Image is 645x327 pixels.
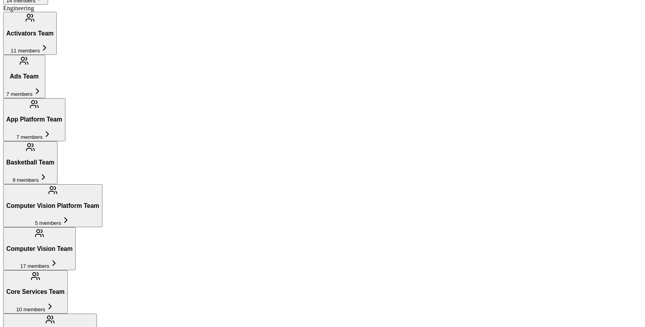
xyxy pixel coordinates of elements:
button: Activators Team11 members [3,12,57,55]
span: 7 members [6,91,33,97]
span: 17 members [20,263,49,269]
button: Basketball Team9 members [3,141,58,184]
button: Core Services Team10 members [3,270,68,313]
button: Computer Vision Platform Team5 members [3,184,102,227]
h3: Basketball Team [6,159,54,166]
button: Ads Team7 members [3,55,45,98]
span: Engineering [3,5,34,11]
span: 11 members [11,48,40,54]
h3: Ads Team [6,73,42,80]
span: 5 members [35,220,61,226]
span: 9 members [13,177,39,183]
span: 10 members [16,306,45,312]
h3: Core Services Team [6,288,65,295]
button: Computer Vision Team17 members [3,227,76,270]
h3: App Platform Team [6,116,62,123]
h3: Activators Team [6,30,54,37]
h3: Computer Vision Platform Team [6,202,99,209]
button: App Platform Team7 members [3,98,65,141]
span: 7 members [17,134,43,140]
h3: Computer Vision Team [6,245,72,252]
